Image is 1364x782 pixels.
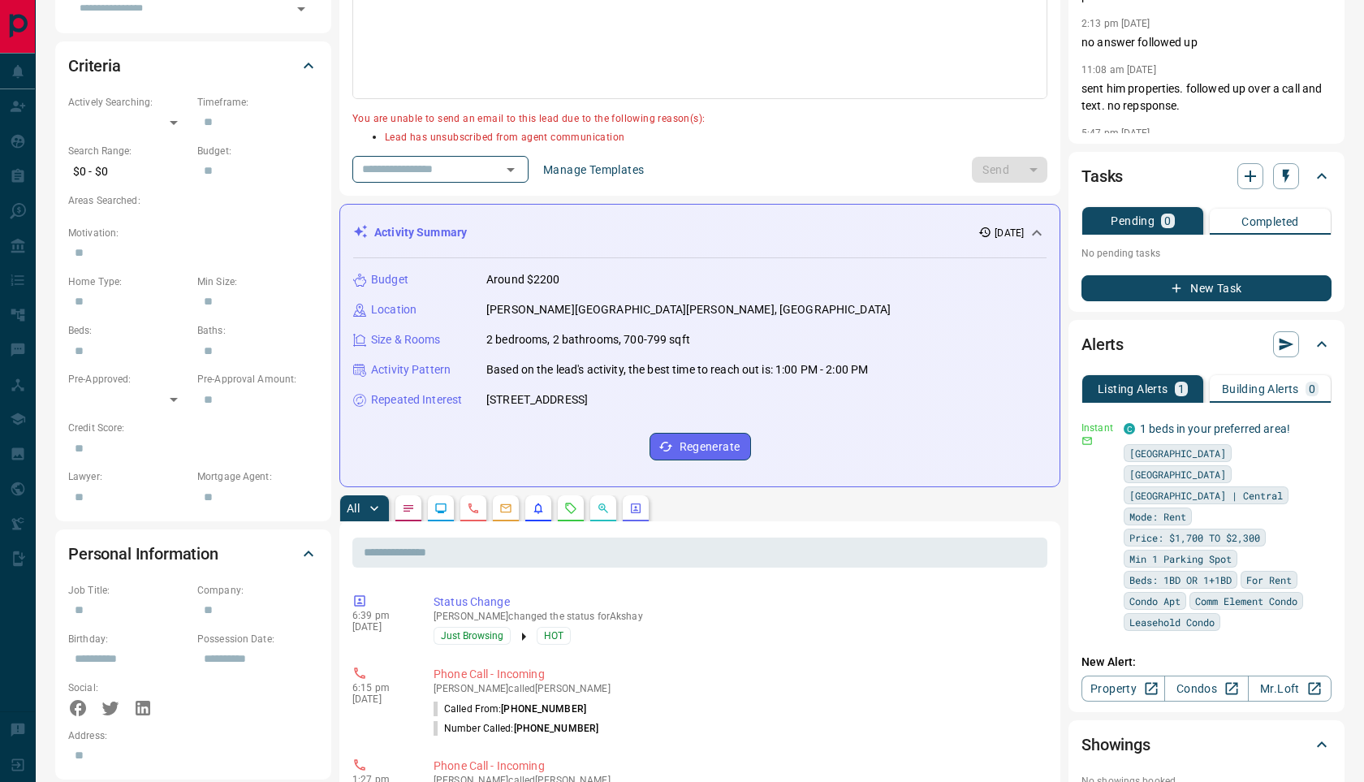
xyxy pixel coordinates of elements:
p: Activity Pattern [371,361,451,378]
a: Condos [1164,676,1248,702]
p: Search Range: [68,144,189,158]
span: HOT [544,628,563,644]
p: Around $2200 [486,271,560,288]
span: For Rent [1246,572,1292,588]
p: Baths: [197,323,318,338]
p: Credit Score: [68,421,318,435]
p: Pending [1111,215,1155,227]
button: Regenerate [650,433,751,460]
p: 6:15 pm [352,682,409,693]
h2: Criteria [68,53,121,79]
p: 2:13 pm [DATE] [1081,18,1150,29]
svg: Listing Alerts [532,502,545,515]
p: Status Change [434,594,1041,611]
p: Repeated Interest [371,391,462,408]
p: Budget: [197,144,318,158]
p: Address: [68,728,318,743]
button: Manage Templates [533,157,654,183]
span: [PHONE_NUMBER] [514,723,599,734]
span: Price: $1,700 TO $2,300 [1129,529,1260,546]
p: [PERSON_NAME] changed the status for Akshay [434,611,1041,622]
p: Called From: [434,702,586,716]
p: [PERSON_NAME] called [PERSON_NAME] [434,683,1041,694]
p: Building Alerts [1222,383,1299,395]
p: Pre-Approval Amount: [197,372,318,387]
p: [PERSON_NAME][GEOGRAPHIC_DATA][PERSON_NAME], [GEOGRAPHIC_DATA] [486,301,891,318]
p: no answer followed up [1081,34,1332,51]
button: New Task [1081,275,1332,301]
h2: Showings [1081,732,1150,758]
div: Activity Summary[DATE] [353,218,1047,248]
p: Size & Rooms [371,331,441,348]
span: Mode: Rent [1129,508,1186,525]
div: Showings [1081,725,1332,764]
span: Beds: 1BD OR 1+1BD [1129,572,1232,588]
div: split button [972,157,1047,183]
p: 5:47 pm [DATE] [1081,127,1150,139]
p: 0 [1164,215,1171,227]
button: Open [499,158,522,181]
p: Actively Searching: [68,95,189,110]
h2: Personal Information [68,541,218,567]
svg: Email [1081,435,1093,447]
span: Min 1 Parking Spot [1129,551,1232,567]
p: Number Called: [434,721,598,736]
span: Comm Element Condo [1195,593,1297,609]
svg: Emails [499,502,512,515]
p: [DATE] [995,226,1024,240]
p: Social: [68,680,189,695]
p: 1 [1178,383,1185,395]
p: Instant [1081,421,1114,435]
p: 0 [1309,383,1315,395]
p: Budget [371,271,408,288]
p: Areas Searched: [68,193,318,208]
p: 11:08 am [DATE] [1081,64,1156,76]
p: 2 bedrooms, 2 bathrooms, 700-799 sqft [486,331,690,348]
div: Personal Information [68,534,318,573]
p: Motivation: [68,226,318,240]
h2: Alerts [1081,331,1124,357]
p: New Alert: [1081,654,1332,671]
p: Phone Call - Incoming [434,666,1041,683]
p: Timeframe: [197,95,318,110]
p: Birthday: [68,632,189,646]
span: Just Browsing [441,628,503,644]
p: Job Title: [68,583,189,598]
svg: Opportunities [597,502,610,515]
p: Based on the lead's activity, the best time to reach out is: 1:00 PM - 2:00 PM [486,361,868,378]
span: Condo Apt [1129,593,1181,609]
p: Beds: [68,323,189,338]
div: Criteria [68,46,318,85]
svg: Notes [402,502,415,515]
a: Property [1081,676,1165,702]
p: [STREET_ADDRESS] [486,391,588,408]
svg: Agent Actions [629,502,642,515]
h2: Tasks [1081,163,1123,189]
p: Phone Call - Incoming [434,758,1041,775]
p: Location [371,301,417,318]
p: Pre-Approved: [68,372,189,387]
p: Lawyer: [68,469,189,484]
p: Listing Alerts [1098,383,1168,395]
span: [PHONE_NUMBER] [501,703,586,715]
p: No pending tasks [1081,241,1332,266]
svg: Lead Browsing Activity [434,502,447,515]
span: [GEOGRAPHIC_DATA] [1129,466,1226,482]
p: [DATE] [352,621,409,633]
p: All [347,503,360,514]
p: Mortgage Agent: [197,469,318,484]
p: [DATE] [352,693,409,705]
div: condos.ca [1124,423,1135,434]
svg: Requests [564,502,577,515]
div: Tasks [1081,157,1332,196]
p: 6:39 pm [352,610,409,621]
p: sent him properties. followed up over a call and text. no repsponse. [1081,80,1332,114]
p: Min Size: [197,274,318,289]
p: Lead has unsubscribed from agent communication [385,130,1047,146]
p: Completed [1241,216,1299,227]
p: Activity Summary [374,224,467,241]
span: Leasehold Condo [1129,614,1215,630]
p: You are unable to send an email to this lead due to the following reason(s): [352,111,1047,127]
div: Alerts [1081,325,1332,364]
p: Company: [197,583,318,598]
